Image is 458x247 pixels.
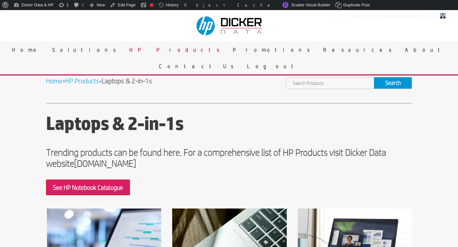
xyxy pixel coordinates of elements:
a: Contact Us [154,58,242,74]
h1: Laptops & 2-in-1s [46,113,412,137]
span: [PERSON_NAME][GEOGRAPHIC_DATA] [362,14,438,18]
a: HP Products [65,77,99,85]
a: HP Products [125,42,228,58]
a: [DOMAIN_NAME] [74,158,136,169]
strong: Laptops & 2-in-1s [102,77,152,85]
input: Search [374,77,412,89]
a: About [400,42,451,58]
a: Home [46,77,63,85]
span: » » [46,77,152,85]
a: See HP Notebook Catalogue [46,179,130,195]
a: Howdy, [346,11,448,21]
input: Search Products [286,77,374,89]
a: Solutions [48,42,125,58]
a: Promotions [228,42,319,58]
img: Dicker Data & HP [193,13,267,38]
a: Home [7,42,48,58]
a: Resources [319,42,400,58]
div: Focus keyphrase not set [150,3,154,7]
a: Logout [242,58,304,74]
a: ⌘ + K [330,11,347,21]
h5: Trending products can be found here. For a comprehensive list of HP Products visit Dicker Data we... [46,147,412,172]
